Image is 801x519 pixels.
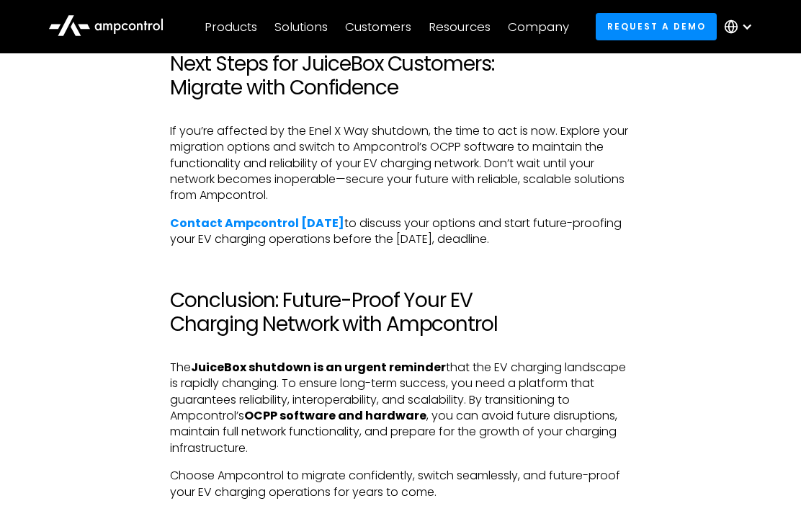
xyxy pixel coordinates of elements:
[205,19,257,35] div: Products
[170,360,630,457] p: The that the EV charging landscape is rapidly changing. To ensure long-term success, you need a p...
[508,19,569,35] div: Company
[274,19,328,35] div: Solutions
[170,216,630,249] p: to discuss your options and start future-proofing your EV charging operations before the [DATE], ...
[170,124,630,205] p: If you’re affected by the Enel X Way shutdown, the time to act is now. Explore your migration opt...
[429,19,491,35] div: Resources
[345,19,411,35] div: Customers
[244,408,426,425] strong: OCPP software and hardware
[170,53,630,101] h2: Next Steps for JuiceBox Customers: Migrate with Confidence
[170,289,630,337] h2: Conclusion: Future-Proof Your EV Charging Network with Ampcontrol
[191,360,446,376] strong: JuiceBox shutdown is an urgent reminder
[596,13,717,40] a: Request a demo
[170,469,630,501] p: Choose Ampcontrol to migrate confidently, switch seamlessly, and future-proof your EV charging op...
[170,216,344,232] a: Contact Ampcontrol [DATE]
